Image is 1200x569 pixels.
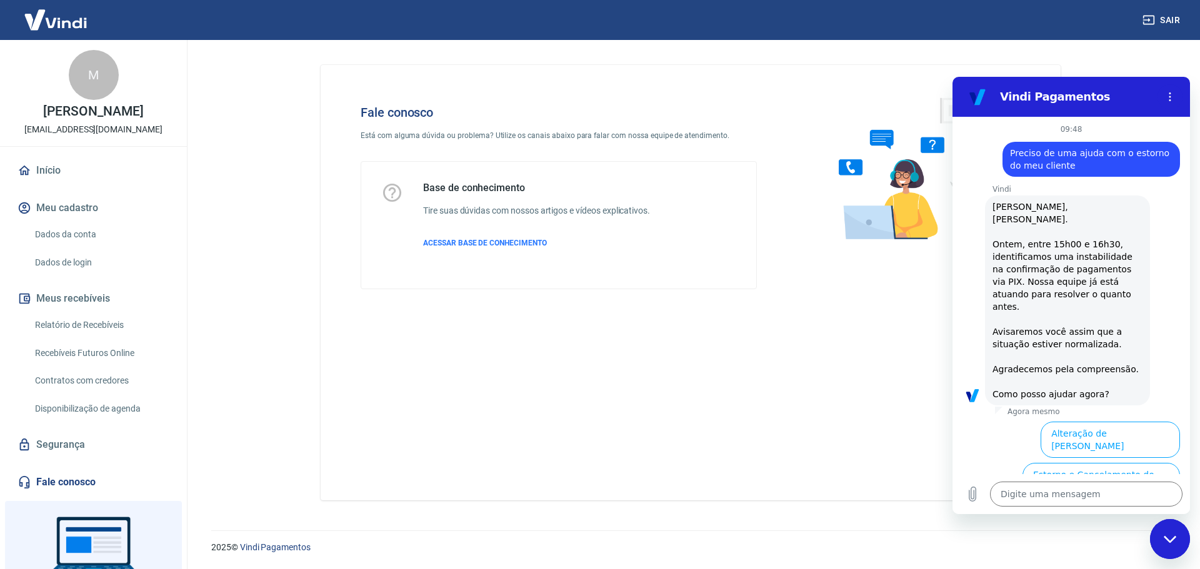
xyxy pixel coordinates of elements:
[814,85,1004,252] img: Fale conosco
[30,312,172,338] a: Relatório de Recebíveis
[30,368,172,393] a: Contratos com credores
[24,123,162,136] p: [EMAIL_ADDRESS][DOMAIN_NAME]
[240,542,311,552] a: Vindi Pagamentos
[423,182,650,194] h5: Base de conhecimento
[423,237,650,249] a: ACESSAR BASE DE CONHECIMENTO
[361,105,757,120] h4: Fale conosco
[15,431,172,458] a: Segurança
[15,157,172,184] a: Início
[361,130,757,141] p: Está com alguma dúvida ou problema? Utilize os canais abaixo para falar com nossa equipe de atend...
[43,105,143,118] p: [PERSON_NAME]
[15,468,172,496] a: Fale conosco
[15,1,96,39] img: Vindi
[1150,519,1190,559] iframe: Botão para abrir a janela de mensagens, conversa em andamento
[69,50,119,100] div: M
[15,194,172,222] button: Meu cadastro
[30,250,172,275] a: Dados de login
[423,239,547,247] span: ACESSAR BASE DE CONHECIMENTO
[211,541,1170,554] p: 2025 ©
[423,204,650,217] h6: Tire suas dúvidas com nossos artigos e vídeos explicativos.
[15,285,172,312] button: Meus recebíveis
[1140,9,1185,32] button: Sair
[952,77,1190,514] iframe: Janela de mensagens
[30,222,172,247] a: Dados da conta
[30,340,172,366] a: Recebíveis Futuros Online
[30,396,172,422] a: Disponibilização de agenda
